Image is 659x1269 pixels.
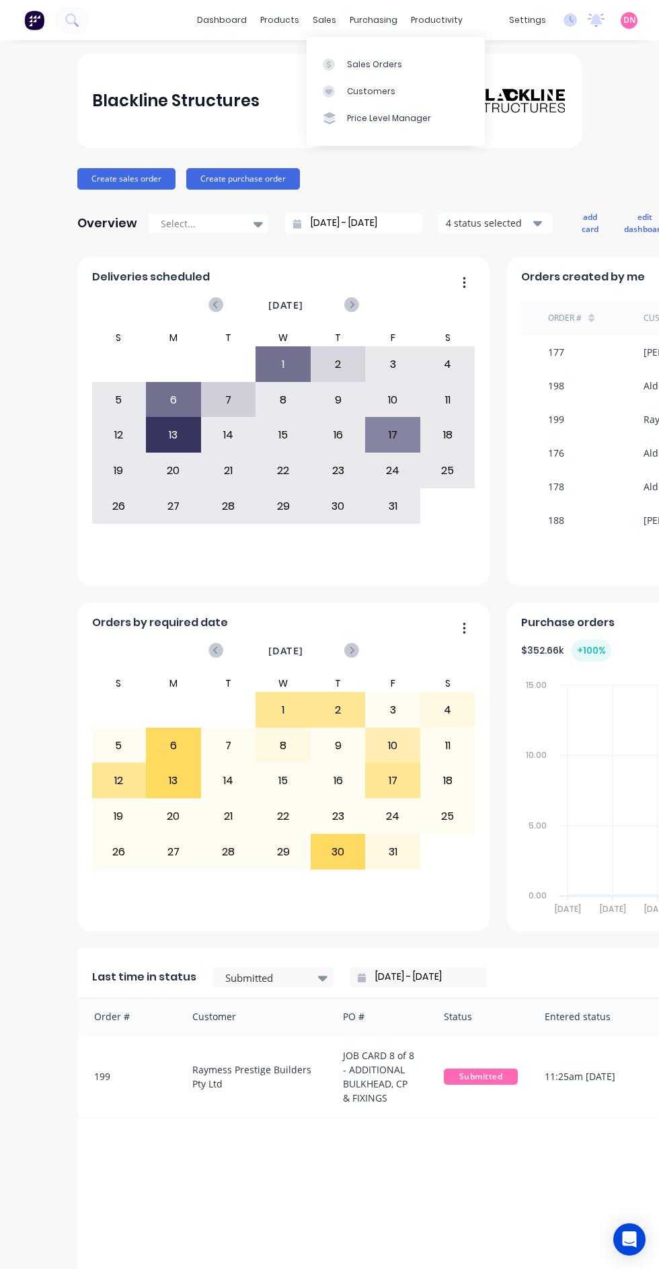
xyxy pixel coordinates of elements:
[311,729,365,763] div: 9
[201,330,256,346] div: T
[147,800,200,833] div: 20
[256,330,311,346] div: W
[256,800,310,833] div: 22
[311,348,365,381] div: 2
[202,729,256,763] div: 7
[256,675,311,691] div: W
[548,345,564,359] div: 177
[343,10,404,30] div: purchasing
[531,999,657,1034] div: Entered status
[268,298,303,313] span: [DATE]
[347,59,402,71] div: Sales Orders
[311,800,365,833] div: 23
[147,418,200,452] div: 13
[599,903,625,915] tspan: [DATE]
[92,615,228,631] span: Orders by required date
[147,729,200,763] div: 6
[307,50,485,77] a: Sales Orders
[366,693,420,727] div: 3
[430,999,531,1034] div: Status
[307,78,485,105] a: Customers
[254,10,306,30] div: products
[531,1035,657,1118] div: 11:25am [DATE]
[404,10,469,30] div: productivity
[366,764,420,798] div: 17
[186,168,300,190] button: Create purchase order
[202,383,256,417] div: 7
[256,835,310,869] div: 29
[420,330,475,346] div: S
[256,693,310,727] div: 1
[502,10,553,30] div: settings
[256,764,310,798] div: 15
[548,379,564,393] div: 198
[548,479,564,494] div: 178
[528,890,546,901] tspan: 0.00
[78,999,179,1034] div: Order #
[91,675,147,691] div: S
[421,383,475,417] div: 11
[190,10,254,30] a: dashboard
[78,1035,179,1118] div: 199
[311,418,365,452] div: 16
[548,446,564,460] div: 176
[521,615,615,631] span: Purchase orders
[366,348,420,381] div: 3
[473,87,567,114] img: Blackline Structures
[202,800,256,833] div: 21
[91,330,147,346] div: S
[202,835,256,869] div: 28
[256,490,310,523] div: 29
[92,764,146,798] div: 12
[421,454,475,488] div: 25
[573,208,607,238] button: add card
[623,14,635,26] span: DN
[366,729,420,763] div: 10
[438,213,553,233] button: 4 status selected
[548,412,564,426] div: 199
[92,383,146,417] div: 5
[202,490,256,523] div: 28
[311,693,365,727] div: 2
[92,835,146,869] div: 26
[329,1035,430,1118] div: JOB CARD 8 of 8 - ADDITIONAL BULKHEAD, CP & FIXINGS
[147,383,200,417] div: 6
[311,835,365,869] div: 30
[366,800,420,833] div: 24
[202,418,256,452] div: 14
[521,269,645,285] span: Orders created by me
[268,644,303,658] span: [DATE]
[92,454,146,488] div: 19
[311,490,365,523] div: 30
[525,750,546,761] tspan: 10.00
[311,330,366,346] div: T
[146,675,201,691] div: M
[202,764,256,798] div: 14
[366,490,420,523] div: 31
[421,764,475,798] div: 18
[179,1035,330,1118] div: Raymess Prestige Builders Pty Ltd
[572,640,611,662] div: + 100 %
[366,383,420,417] div: 10
[147,454,200,488] div: 20
[92,418,146,452] div: 12
[366,454,420,488] div: 24
[311,383,365,417] div: 9
[366,418,420,452] div: 17
[306,10,343,30] div: sales
[365,675,420,691] div: F
[329,999,430,1034] div: PO #
[147,490,200,523] div: 27
[421,693,475,727] div: 4
[421,800,475,833] div: 25
[555,903,581,915] tspan: [DATE]
[548,513,564,527] div: 188
[366,835,420,869] div: 31
[77,210,137,237] div: Overview
[92,969,196,985] span: Last time in status
[525,679,546,691] tspan: 15.00
[92,729,146,763] div: 5
[444,1069,518,1085] span: Submitted
[347,85,395,98] div: Customers
[92,269,210,285] span: Deliveries scheduled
